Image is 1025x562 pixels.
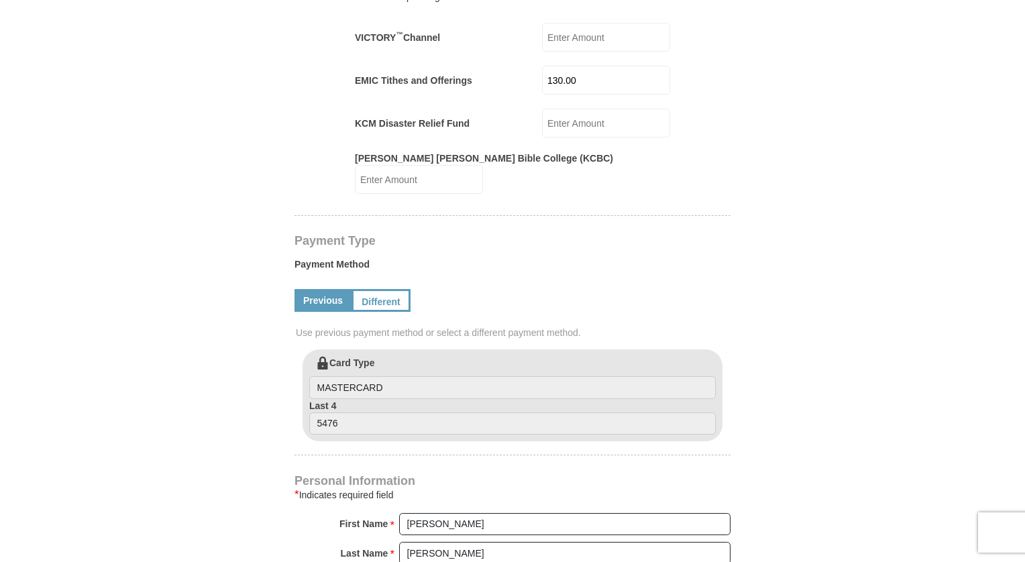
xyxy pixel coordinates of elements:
[339,514,388,533] strong: First Name
[309,376,716,399] input: Card Type
[309,399,716,435] label: Last 4
[542,109,670,137] input: Enter Amount
[352,289,411,312] a: Different
[294,289,352,312] a: Previous
[294,475,731,486] h4: Personal Information
[296,326,732,339] span: Use previous payment method or select a different payment method.
[294,487,731,503] div: Indicates required field
[294,235,731,246] h4: Payment Type
[309,356,716,399] label: Card Type
[294,258,731,278] label: Payment Method
[355,74,472,87] label: EMIC Tithes and Offerings
[355,31,440,44] label: VICTORY Channel
[355,152,613,165] label: [PERSON_NAME] [PERSON_NAME] Bible College (KCBC)
[309,412,716,435] input: Last 4
[542,66,670,95] input: Enter Amount
[355,165,483,194] input: Enter Amount
[355,117,470,130] label: KCM Disaster Relief Fund
[542,23,670,52] input: Enter Amount
[396,30,403,38] sup: ™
